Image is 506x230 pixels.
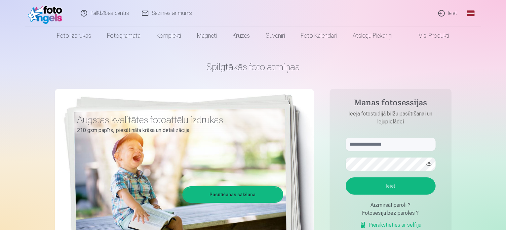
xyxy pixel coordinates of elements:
[225,26,258,45] a: Krūzes
[99,26,148,45] a: Fotogrāmata
[346,209,436,217] div: Fotosesija bez paroles ?
[77,126,278,135] p: 210 gsm papīrs, piesātināta krāsa un detalizācija
[28,3,66,24] img: /fa1
[346,177,436,195] button: Ieiet
[49,26,99,45] a: Foto izdrukas
[339,98,442,110] h4: Manas fotosessijas
[346,201,436,209] div: Aizmirsāt paroli ?
[293,26,345,45] a: Foto kalendāri
[345,26,400,45] a: Atslēgu piekariņi
[77,114,278,126] h3: Augstas kvalitātes fotoattēlu izdrukas
[189,26,225,45] a: Magnēti
[258,26,293,45] a: Suvenīri
[55,61,451,73] h1: Spilgtākās foto atmiņas
[148,26,189,45] a: Komplekti
[360,221,422,229] a: Pierakstieties ar selfiju
[339,110,442,126] p: Ieeja fotostudijā bilžu pasūtīšanai un lejupielādei
[400,26,457,45] a: Visi produkti
[183,187,282,202] a: Pasūtīšanas sākšana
